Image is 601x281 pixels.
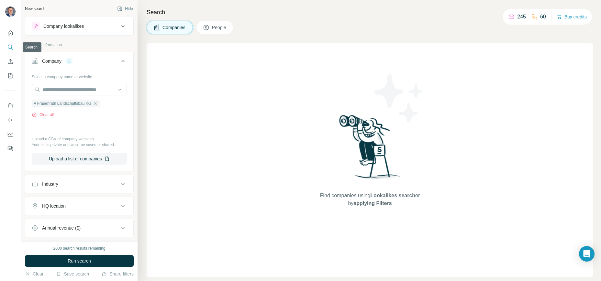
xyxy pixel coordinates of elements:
[32,153,127,165] button: Upload a list of companies
[42,181,58,187] div: Industry
[517,13,526,21] p: 245
[25,198,133,214] button: HQ location
[5,114,16,126] button: Use Surfe API
[147,8,593,17] h4: Search
[25,42,134,48] p: Company information
[53,245,106,251] div: 2000 search results remaining
[25,255,134,267] button: Run search
[5,143,16,154] button: Feedback
[5,27,16,39] button: Quick start
[25,176,133,192] button: Industry
[42,58,61,64] div: Company
[336,113,404,185] img: Surfe Illustration - Woman searching with binoculars
[42,225,81,231] div: Annual revenue ($)
[5,41,16,53] button: Search
[353,200,392,206] span: applying Filters
[5,70,16,81] button: My lists
[162,24,186,31] span: Companies
[5,128,16,140] button: Dashboard
[102,271,134,277] button: Share filters
[25,6,45,12] div: New search
[34,101,91,106] span: A Frauenrath Landschaftsbau KG
[25,220,133,236] button: Annual revenue ($)
[32,71,127,80] div: Select a company name or website
[5,100,16,112] button: Use Surfe on LinkedIn
[318,192,422,207] span: Find companies using or by
[5,56,16,67] button: Enrich CSV
[557,12,587,21] button: Buy credits
[32,136,127,142] p: Upload a CSV of company websites.
[370,193,415,198] span: Lookalikes search
[68,258,91,264] span: Run search
[43,23,84,29] div: Company lookalikes
[212,24,227,31] span: People
[32,112,54,118] button: Clear all
[42,203,66,209] div: HQ location
[56,271,89,277] button: Save search
[5,6,16,17] img: Avatar
[65,58,73,64] div: 1
[25,18,133,34] button: Company lookalikes
[32,142,127,148] p: Your list is private and won't be saved or shared.
[579,246,595,262] div: Open Intercom Messenger
[25,53,133,71] button: Company1
[113,4,138,14] button: Hide
[370,69,428,127] img: Surfe Illustration - Stars
[540,13,546,21] p: 60
[25,271,43,277] button: Clear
